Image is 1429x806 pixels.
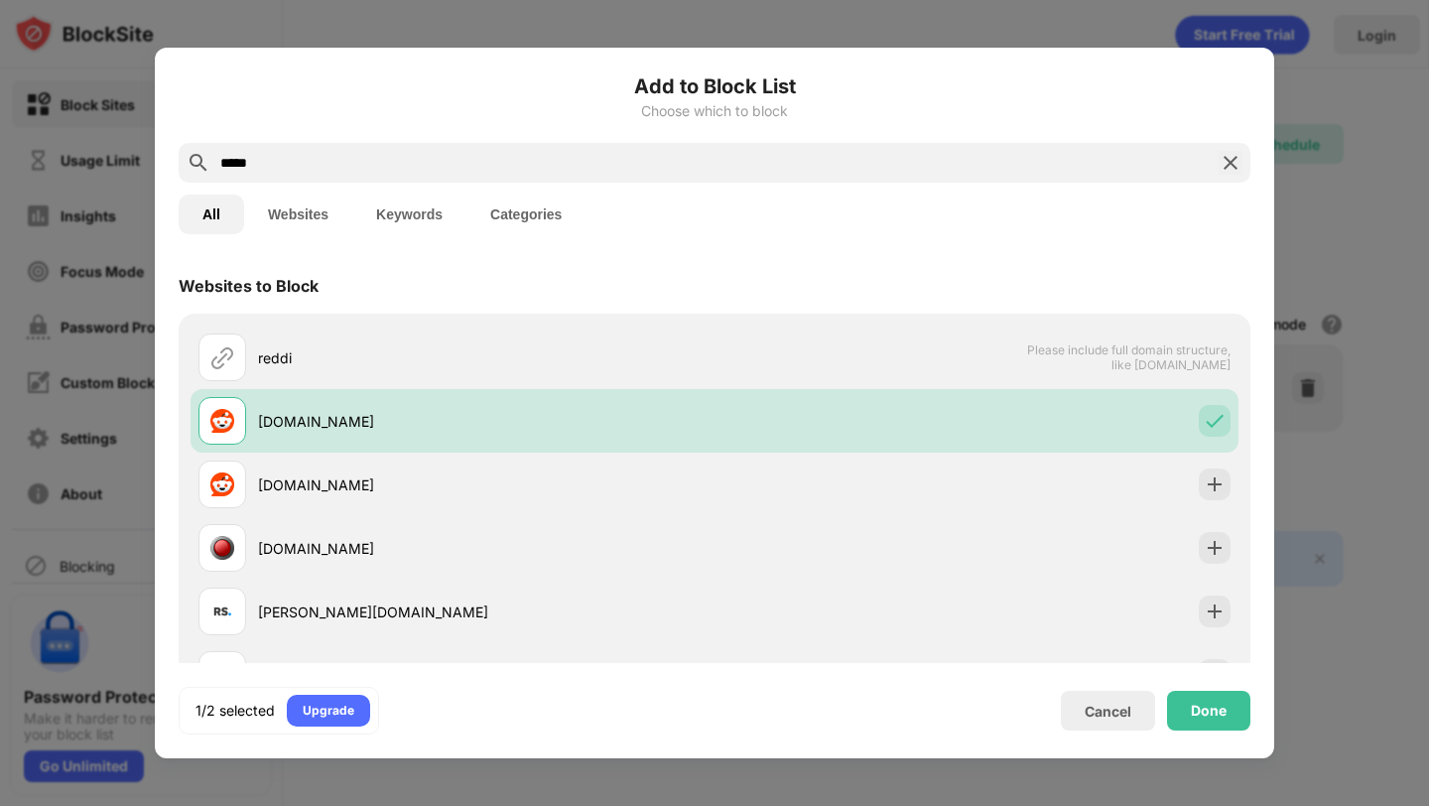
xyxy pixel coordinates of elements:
[303,701,354,721] div: Upgrade
[210,600,234,623] img: favicons
[1219,151,1242,175] img: search-close
[352,195,466,234] button: Keywords
[179,103,1250,119] div: Choose which to block
[210,409,234,433] img: favicons
[187,151,210,175] img: search.svg
[210,536,234,560] img: favicons
[1191,703,1227,719] div: Done
[1085,703,1131,720] div: Cancel
[1026,342,1231,372] span: Please include full domain structure, like [DOMAIN_NAME]
[258,347,714,368] div: reddi
[195,701,275,721] div: 1/2 selected
[210,472,234,496] img: favicons
[466,195,585,234] button: Categories
[258,602,714,622] div: [PERSON_NAME][DOMAIN_NAME]
[244,195,352,234] button: Websites
[258,411,714,432] div: [DOMAIN_NAME]
[258,474,714,495] div: [DOMAIN_NAME]
[210,345,234,369] img: url.svg
[179,195,244,234] button: All
[179,276,319,296] div: Websites to Block
[258,538,714,559] div: [DOMAIN_NAME]
[179,71,1250,101] h6: Add to Block List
